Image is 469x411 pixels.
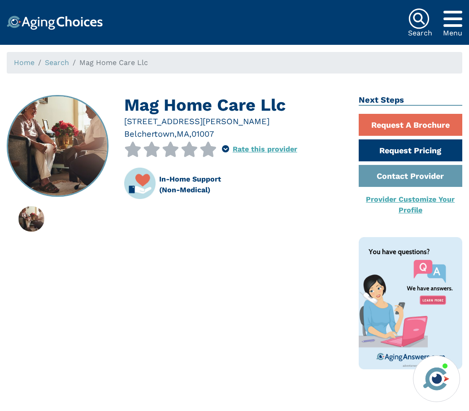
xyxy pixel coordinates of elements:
a: Home [14,58,35,67]
div: Menu [443,30,462,37]
div: Popover trigger [443,8,462,30]
img: Mag Home Care Llc [18,206,44,232]
img: search-icon.svg [408,8,430,30]
a: Request A Brochure [359,114,463,136]
div: 01007 [191,128,214,140]
div: In-Home Support (Non-Medical) [159,174,228,195]
img: You have questions? We have answers. AgingAnswers. [359,237,463,369]
h2: Next Steps [359,95,463,106]
div: Search [408,30,432,37]
span: , [174,129,177,138]
div: Popover trigger [222,142,229,157]
div: [STREET_ADDRESS][PERSON_NAME] [124,115,345,127]
span: Mag Home Care Llc [79,58,148,67]
img: avatar [421,363,452,394]
a: Search [45,58,69,67]
h1: Mag Home Care Llc [124,95,345,115]
span: MA [177,129,189,138]
span: Belchertown [124,129,174,138]
a: Contact Provider [359,165,463,187]
span: , [189,129,191,138]
a: Request Pricing [359,139,463,161]
img: Mag Home Care Llc [8,96,108,196]
a: Rate this provider [233,145,297,153]
img: Choice! [7,16,103,30]
a: Provider Customize Your Profile [366,195,455,214]
nav: breadcrumb [7,52,462,74]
